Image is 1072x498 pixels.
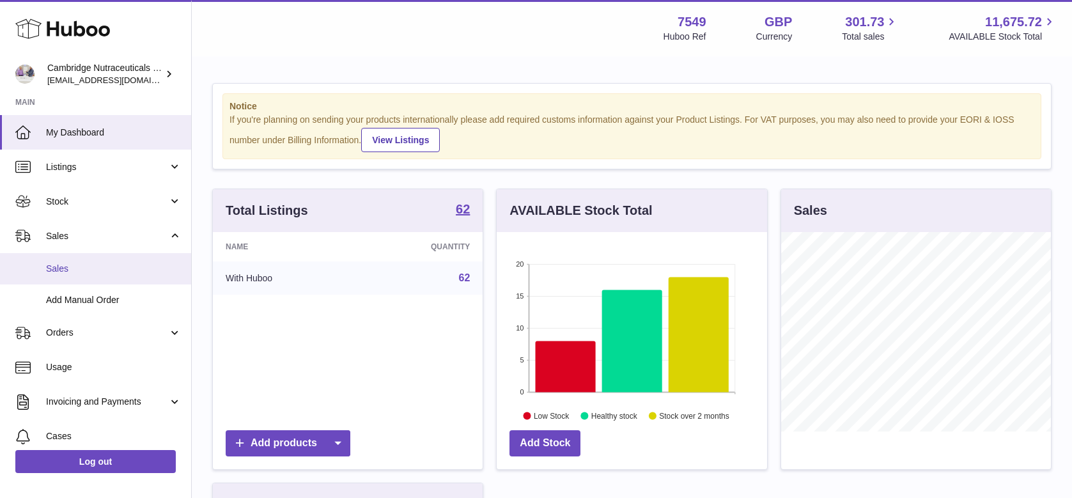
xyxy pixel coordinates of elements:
[660,411,729,420] text: Stock over 2 months
[47,62,162,86] div: Cambridge Nutraceuticals Ltd
[509,202,652,219] h3: AVAILABLE Stock Total
[213,232,355,261] th: Name
[456,203,470,215] strong: 62
[845,13,884,31] span: 301.73
[794,202,827,219] h3: Sales
[361,128,440,152] a: View Listings
[765,13,792,31] strong: GBP
[15,450,176,473] a: Log out
[47,75,188,85] span: [EMAIL_ADDRESS][DOMAIN_NAME]
[509,430,580,456] a: Add Stock
[985,13,1042,31] span: 11,675.72
[664,31,706,43] div: Huboo Ref
[842,31,899,43] span: Total sales
[46,230,168,242] span: Sales
[226,430,350,456] a: Add products
[15,65,35,84] img: qvc@camnutra.com
[213,261,355,295] td: With Huboo
[517,324,524,332] text: 10
[517,292,524,300] text: 15
[756,31,793,43] div: Currency
[46,127,182,139] span: My Dashboard
[46,430,182,442] span: Cases
[226,202,308,219] h3: Total Listings
[229,100,1034,113] strong: Notice
[949,13,1057,43] a: 11,675.72 AVAILABLE Stock Total
[678,13,706,31] strong: 7549
[949,31,1057,43] span: AVAILABLE Stock Total
[46,361,182,373] span: Usage
[591,411,638,420] text: Healthy stock
[46,196,168,208] span: Stock
[46,161,168,173] span: Listings
[520,388,524,396] text: 0
[46,327,168,339] span: Orders
[46,294,182,306] span: Add Manual Order
[459,272,470,283] a: 62
[355,232,483,261] th: Quantity
[229,114,1034,152] div: If you're planning on sending your products internationally please add required customs informati...
[842,13,899,43] a: 301.73 Total sales
[534,411,570,420] text: Low Stock
[46,263,182,275] span: Sales
[456,203,470,218] a: 62
[517,260,524,268] text: 20
[520,356,524,364] text: 5
[46,396,168,408] span: Invoicing and Payments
